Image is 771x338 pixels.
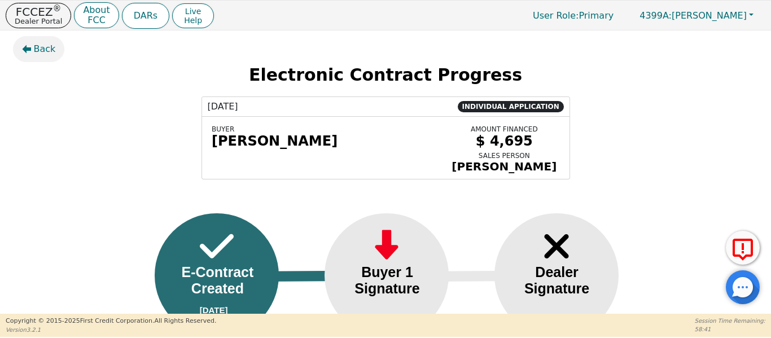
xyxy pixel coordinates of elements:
span: 4399A: [639,10,672,21]
p: FCC [83,16,109,25]
div: SALES PERSON [449,152,559,160]
p: Version 3.2.1 [6,326,216,334]
span: All Rights Reserved. [154,317,216,324]
span: User Role : [533,10,579,21]
button: AboutFCC [74,2,119,29]
span: Help [184,16,202,25]
img: Line [432,270,551,282]
p: Primary [522,5,625,27]
div: Dealer Signature [511,264,603,297]
div: E-Contract Created [172,264,263,297]
span: Back [34,42,56,56]
span: [DATE] [208,100,238,113]
a: User Role:Primary [522,5,625,27]
div: AMOUNT FINANCED [449,125,559,133]
button: 4399A:[PERSON_NAME] [628,7,765,24]
p: FCCEZ [15,6,62,17]
span: Live [184,7,202,16]
p: Copyright © 2015- 2025 First Credit Corporation. [6,317,216,326]
span: INDIVIDUAL APPLICATION [458,101,564,112]
img: Frame [540,227,573,266]
span: [PERSON_NAME] [639,10,747,21]
div: [DATE] 03:18 pm ET [189,305,238,324]
sup: ® [53,3,62,14]
h2: Electronic Contract Progress [13,65,759,85]
p: Dealer Portal [15,17,62,25]
div: [PERSON_NAME] [212,133,441,149]
button: Back [13,36,65,62]
button: LiveHelp [172,3,214,28]
img: Line [262,270,381,282]
img: Frame [200,227,234,266]
p: About [83,6,109,15]
p: Session Time Remaining: [695,317,765,325]
button: DARs [122,3,169,29]
button: Report Error to FCC [726,231,760,265]
p: 58:41 [695,325,765,333]
button: FCCEZ®Dealer Portal [6,3,71,28]
div: [PERSON_NAME] [449,160,559,173]
img: Frame [370,227,404,266]
div: BUYER [212,125,441,133]
div: $ 4,695 [449,133,559,149]
div: Buyer 1 Signature [341,264,433,297]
